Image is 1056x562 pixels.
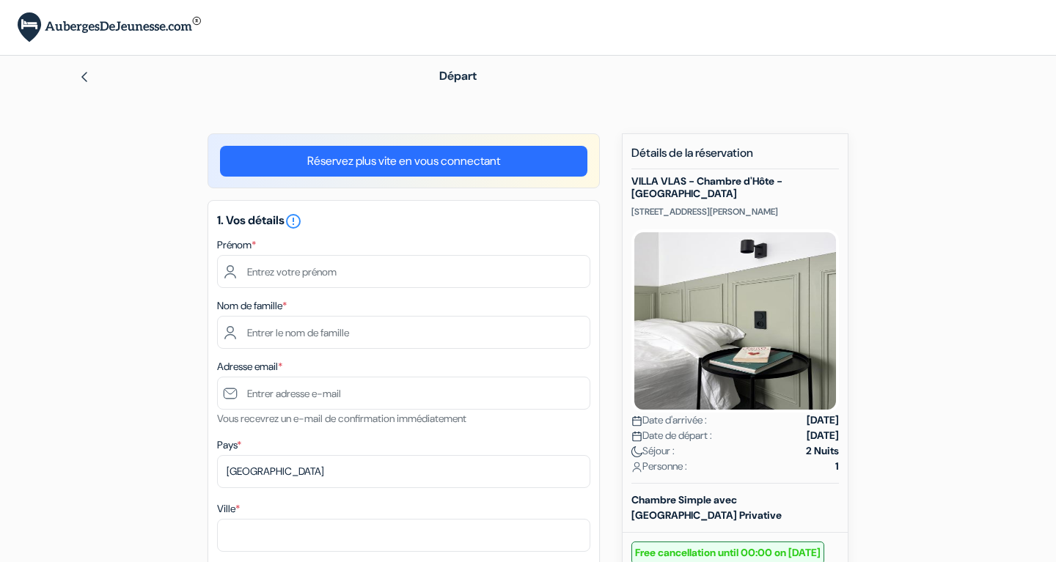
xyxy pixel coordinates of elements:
[631,431,642,442] img: calendar.svg
[806,443,839,459] strong: 2 Nuits
[220,146,587,177] a: Réservez plus vite en vous connectant
[18,12,201,42] img: AubergesDeJeunesse.com
[217,412,466,425] small: Vous recevrez un e-mail de confirmation immédiatement
[807,428,839,443] strong: [DATE]
[631,462,642,473] img: user_icon.svg
[631,446,642,457] img: moon.svg
[217,237,256,253] label: Prénom
[217,359,282,374] label: Adresse email
[835,459,839,474] strong: 1
[78,71,90,83] img: left_arrow.svg
[217,212,590,230] h5: 1. Vos détails
[217,316,590,349] input: Entrer le nom de famille
[285,212,302,230] i: error_outline
[631,146,839,169] h5: Détails de la réservation
[439,68,477,84] span: Départ
[217,501,240,517] label: Ville
[217,437,241,453] label: Pays
[631,459,687,474] span: Personne :
[217,255,590,288] input: Entrez votre prénom
[807,413,839,428] strong: [DATE]
[631,175,839,200] h5: VILLA VLAS - Chambre d'Hôte - [GEOGRAPHIC_DATA]
[285,212,302,228] a: error_outline
[631,443,675,459] span: Séjour :
[631,415,642,426] img: calendar.svg
[631,493,782,522] b: Chambre Simple avec [GEOGRAPHIC_DATA] Privative
[217,298,287,314] label: Nom de famille
[631,428,712,443] span: Date de départ :
[631,413,707,428] span: Date d'arrivée :
[217,377,590,410] input: Entrer adresse e-mail
[631,206,839,218] p: [STREET_ADDRESS][PERSON_NAME]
